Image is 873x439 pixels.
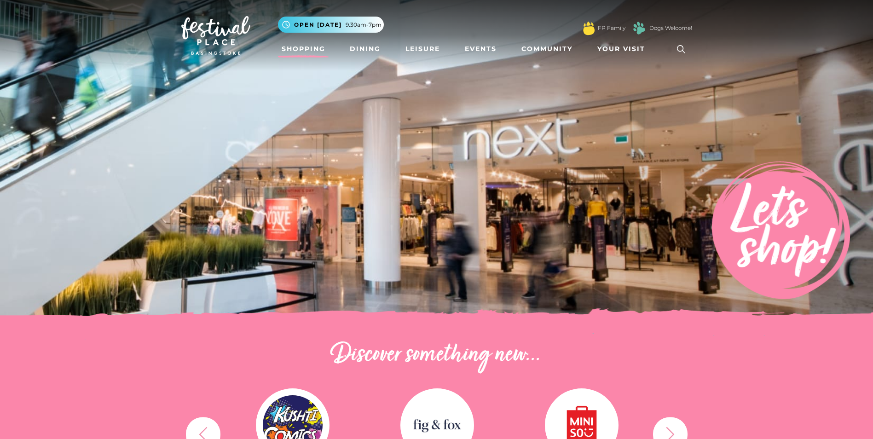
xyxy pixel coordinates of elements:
span: Open [DATE] [294,21,342,29]
a: Your Visit [594,40,653,58]
a: Community [518,40,576,58]
a: Events [461,40,500,58]
span: Your Visit [597,44,645,54]
img: Festival Place Logo [181,16,250,55]
a: Dogs Welcome! [649,24,692,32]
span: 9.30am-7pm [346,21,382,29]
a: FP Family [598,24,625,32]
a: Dining [346,40,384,58]
a: Leisure [402,40,444,58]
a: Shopping [278,40,329,58]
button: Open [DATE] 9.30am-7pm [278,17,384,33]
h2: Discover something new... [181,341,692,370]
